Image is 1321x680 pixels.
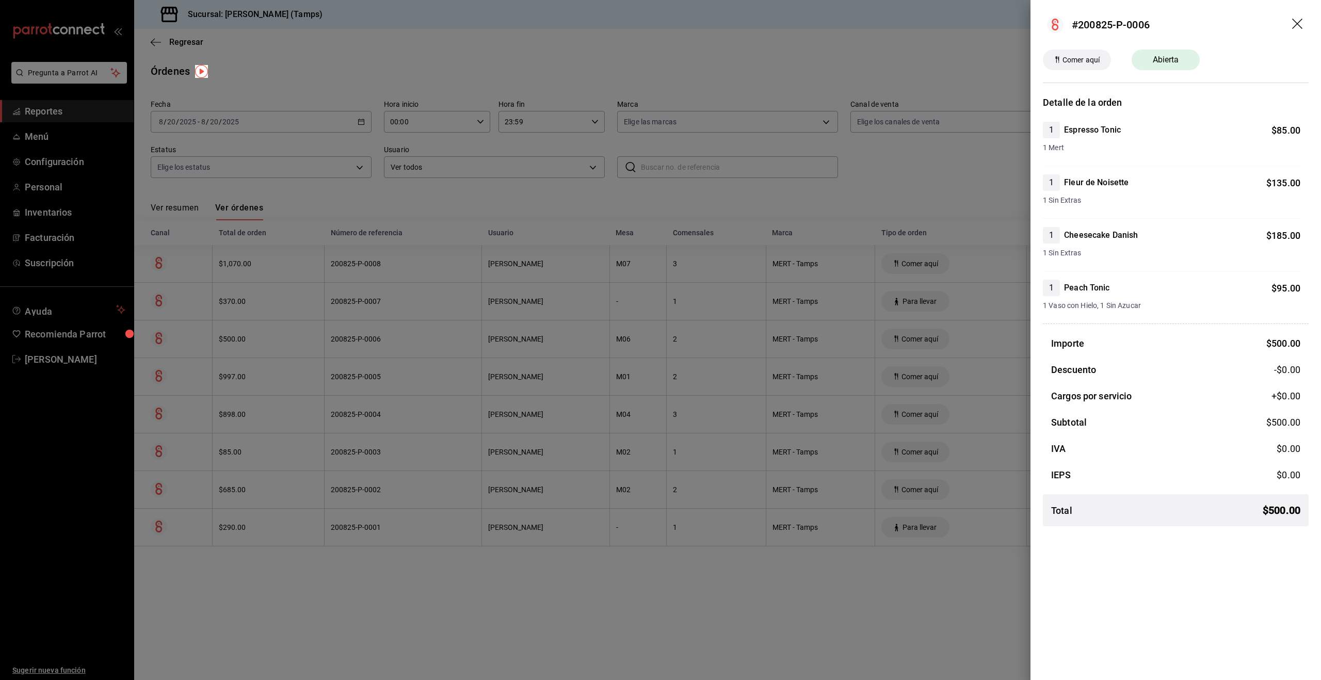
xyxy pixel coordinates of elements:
h3: Total [1051,504,1072,517]
span: 1 [1043,229,1060,241]
span: $ 185.00 [1266,230,1300,241]
h3: Importe [1051,336,1084,350]
h4: Cheesecake Danish [1064,229,1138,241]
span: 1 Sin Extras [1043,195,1300,206]
span: Comer aquí [1058,55,1104,66]
h3: IVA [1051,442,1066,456]
h3: IEPS [1051,468,1071,482]
h4: Fleur de Noisette [1064,176,1129,189]
div: #200825-P-0006 [1072,17,1150,33]
img: Tooltip marker [195,65,208,78]
span: $ 95.00 [1271,283,1300,294]
span: $ 0.00 [1277,469,1300,480]
span: $ 500.00 [1266,417,1300,428]
span: 1 Mert [1043,142,1300,153]
span: $ 500.00 [1263,503,1300,518]
h4: Espresso Tonic [1064,124,1121,136]
span: 1 [1043,124,1060,136]
span: $ 85.00 [1271,125,1300,136]
h3: Detalle de la orden [1043,95,1309,109]
span: $ 500.00 [1266,338,1300,349]
span: -$0.00 [1274,363,1300,377]
h3: Descuento [1051,363,1096,377]
span: Abierta [1147,54,1185,66]
span: $ 0.00 [1277,443,1300,454]
span: 1 Sin Extras [1043,248,1300,258]
span: +$ 0.00 [1271,389,1300,403]
h3: Subtotal [1051,415,1087,429]
h3: Cargos por servicio [1051,389,1132,403]
span: 1 [1043,282,1060,294]
button: drag [1292,19,1304,31]
h4: Peach Tonic [1064,282,1109,294]
span: 1 Vaso con Hielo, 1 Sin Azucar [1043,300,1300,311]
span: 1 [1043,176,1060,189]
span: $ 135.00 [1266,177,1300,188]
